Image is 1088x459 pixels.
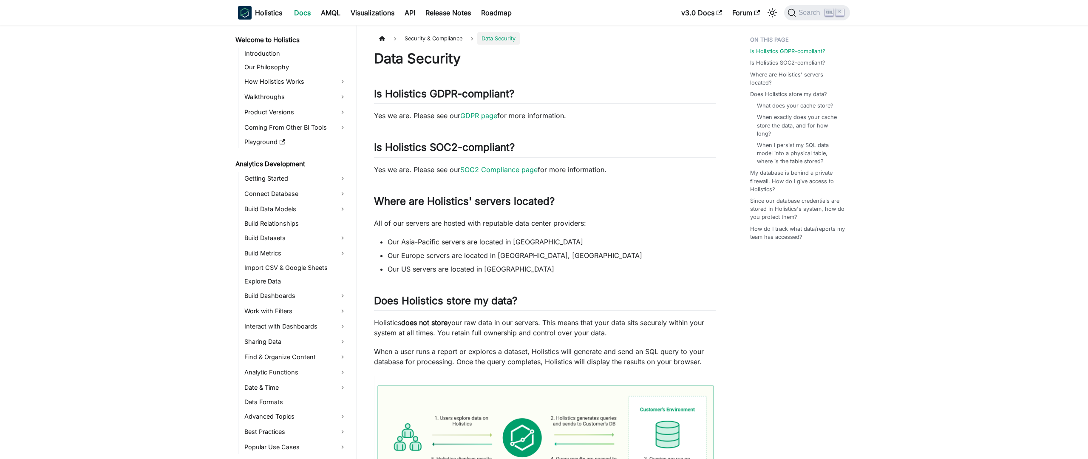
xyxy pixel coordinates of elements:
li: Our Europe servers are located in [GEOGRAPHIC_DATA], [GEOGRAPHIC_DATA] [388,250,716,261]
span: Search [796,9,825,17]
h2: Is Holistics GDPR-compliant? [374,88,716,104]
strong: store [431,318,448,327]
a: Work with Filters [242,304,349,318]
a: Find & Organize Content [242,350,349,364]
a: Docs [289,6,316,20]
a: Connect Database [242,187,349,201]
a: Popular Use Cases [242,440,349,454]
a: Import CSV & Google Sheets [242,262,349,274]
li: Our US servers are located in [GEOGRAPHIC_DATA] [388,264,716,274]
a: Analytics Development [233,158,349,170]
h1: Data Security [374,50,716,67]
kbd: K [836,8,844,16]
p: Holistics your raw data in our servers. This means that your data sits securely within your syste... [374,317,716,338]
a: API [399,6,420,20]
a: Sharing Data [242,335,349,348]
a: Forum [727,6,765,20]
a: Interact with Dashboards [242,320,349,333]
a: How Holistics Works [242,75,349,88]
a: Product Versions [242,105,349,119]
a: SOC2 Compliance page [460,165,538,174]
a: My database is behind a private firewall. How do I give access to Holistics? [750,169,845,193]
nav: Docs sidebar [229,25,357,459]
a: Visualizations [346,6,399,20]
a: Is Holistics SOC2-compliant? [750,59,825,67]
a: Home page [374,32,390,45]
p: Yes we are. Please see our for more information. [374,110,716,121]
span: Security & Compliance [400,32,467,45]
a: AMQL [316,6,346,20]
a: HolisticsHolistics [238,6,282,20]
span: Data Security [477,32,520,45]
a: v3.0 Docs [676,6,727,20]
a: Build Metrics [242,246,349,260]
img: Holistics [238,6,252,20]
a: Welcome to Holistics [233,34,349,46]
a: When I persist my SQL data model into a physical table, where is the table stored? [757,141,841,166]
a: Date & Time [242,381,349,394]
a: Is Holistics GDPR-compliant? [750,47,825,55]
a: Since our database credentials are stored in Holistics's system, how do you protect them? [750,197,845,221]
a: What does your cache store? [757,102,833,110]
a: Does Holistics store my data? [750,90,827,98]
strong: does not [401,318,429,327]
button: Search (Ctrl+K) [784,5,850,20]
a: GDPR page [460,111,497,120]
a: Analytic Functions [242,365,349,379]
a: When exactly does your cache store the data, and for how long? [757,113,841,138]
a: Build Data Models [242,202,349,216]
a: Build Relationships [242,218,349,229]
p: All of our servers are hosted with reputable data center providers: [374,218,716,228]
button: Switch between dark and light mode (currently light mode) [765,6,779,20]
a: Where are Holistics' servers located? [750,71,845,87]
a: Explore Data [242,275,349,287]
a: Build Dashboards [242,289,349,303]
a: Release Notes [420,6,476,20]
nav: Breadcrumbs [374,32,716,45]
a: Playground [242,136,349,148]
a: Roadmap [476,6,517,20]
a: Getting Started [242,172,349,185]
a: Data Formats [242,396,349,408]
h2: Where are Holistics' servers located? [374,195,716,211]
p: Yes we are. Please see our for more information. [374,164,716,175]
li: Our Asia-Pacific servers are located in [GEOGRAPHIC_DATA] [388,237,716,247]
p: When a user runs a report or explores a dataset, Holistics will generate and send an SQL query to... [374,346,716,367]
a: Advanced Topics [242,410,349,423]
a: Introduction [242,48,349,59]
a: How do I track what data/reports my team has accessed? [750,225,845,241]
a: Our Philosophy [242,61,349,73]
h2: Does Holistics store my data? [374,295,716,311]
a: Best Practices [242,425,349,439]
h2: Is Holistics SOC2-compliant? [374,141,716,157]
a: Coming From Other BI Tools [242,121,349,134]
b: Holistics [255,8,282,18]
a: Walkthroughs [242,90,349,104]
a: Build Datasets [242,231,349,245]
